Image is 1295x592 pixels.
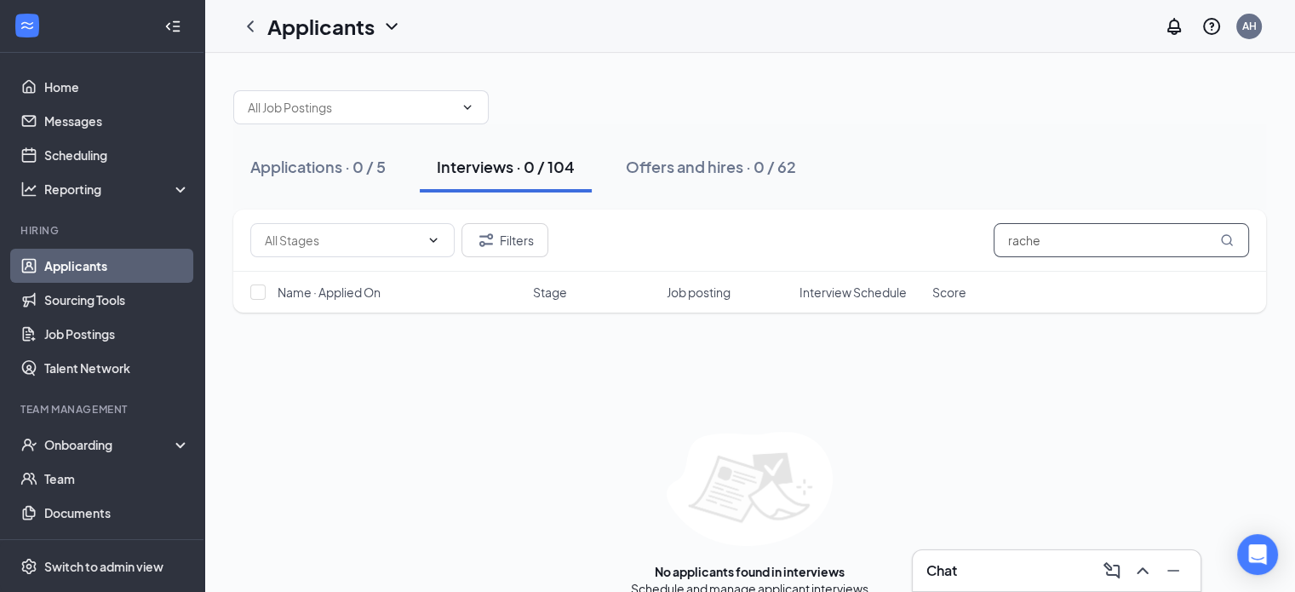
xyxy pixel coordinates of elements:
[1242,19,1257,33] div: AH
[437,156,575,177] div: Interviews · 0 / 104
[164,18,181,35] svg: Collapse
[461,223,548,257] button: Filter Filters
[19,17,36,34] svg: WorkstreamLogo
[667,284,731,301] span: Job posting
[1098,557,1126,584] button: ComposeMessage
[44,558,163,575] div: Switch to admin view
[44,283,190,317] a: Sourcing Tools
[1163,560,1183,581] svg: Minimize
[265,231,420,250] input: All Stages
[799,284,907,301] span: Interview Schedule
[1129,557,1156,584] button: ChevronUp
[667,432,833,546] img: empty-state
[381,16,402,37] svg: ChevronDown
[1102,560,1122,581] svg: ComposeMessage
[476,230,496,250] svg: Filter
[44,317,190,351] a: Job Postings
[44,496,190,530] a: Documents
[1237,534,1278,575] div: Open Intercom Messenger
[44,436,175,453] div: Onboarding
[250,156,386,177] div: Applications · 0 / 5
[44,70,190,104] a: Home
[44,462,190,496] a: Team
[626,156,796,177] div: Offers and hires · 0 / 62
[44,104,190,138] a: Messages
[44,351,190,385] a: Talent Network
[44,181,191,198] div: Reporting
[427,233,440,247] svg: ChevronDown
[20,436,37,453] svg: UserCheck
[533,284,567,301] span: Stage
[248,98,454,117] input: All Job Postings
[20,558,37,575] svg: Settings
[20,402,186,417] div: Team Management
[655,563,845,580] div: No applicants found in interviews
[926,561,957,580] h3: Chat
[20,223,186,238] div: Hiring
[44,249,190,283] a: Applicants
[44,138,190,172] a: Scheduling
[20,181,37,198] svg: Analysis
[278,284,381,301] span: Name · Applied On
[1220,233,1234,247] svg: MagnifyingGlass
[44,530,190,564] a: Surveys
[932,284,966,301] span: Score
[267,12,375,41] h1: Applicants
[461,101,474,114] svg: ChevronDown
[1160,557,1187,584] button: Minimize
[1164,16,1184,37] svg: Notifications
[1201,16,1222,37] svg: QuestionInfo
[240,16,261,37] svg: ChevronLeft
[1132,560,1153,581] svg: ChevronUp
[994,223,1249,257] input: Search in interviews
